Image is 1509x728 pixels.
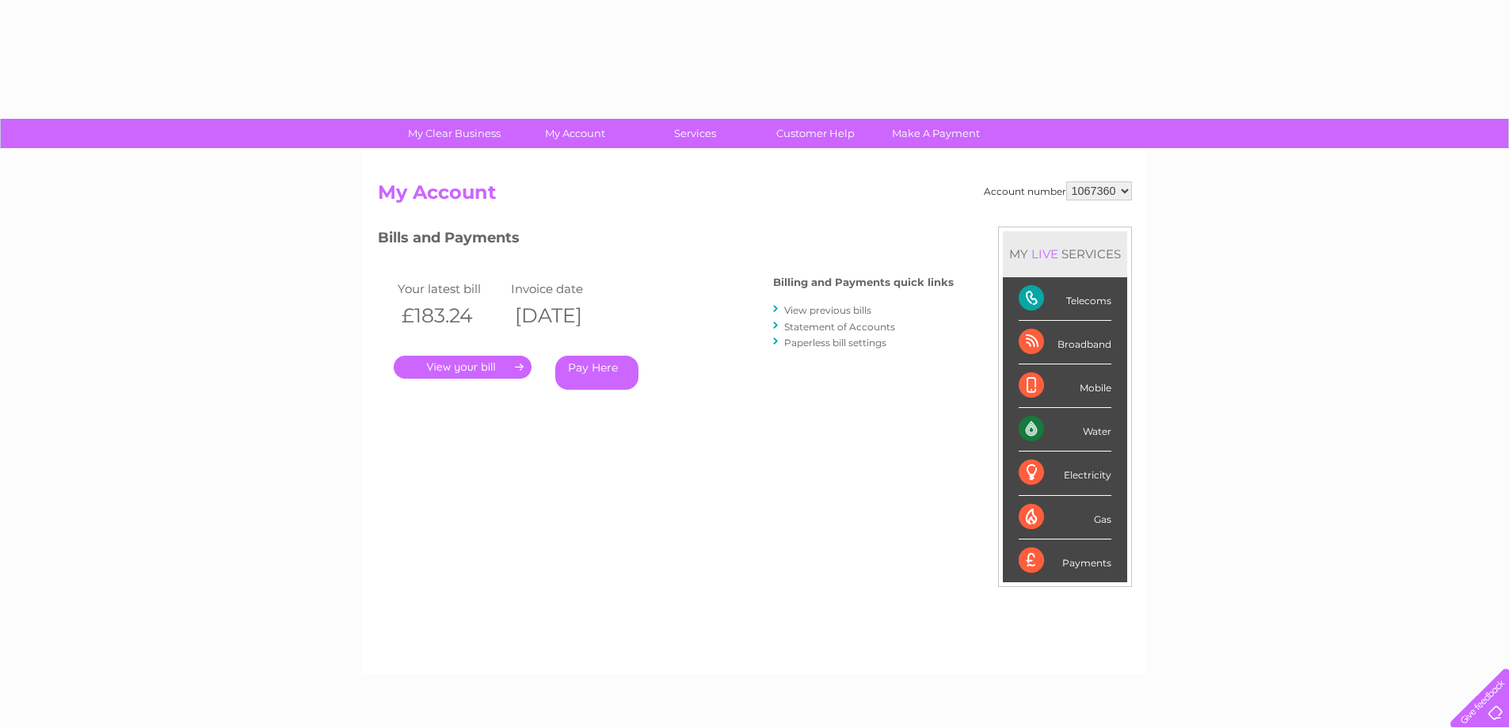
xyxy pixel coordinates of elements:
div: Payments [1019,539,1111,582]
a: Statement of Accounts [784,321,895,333]
td: Your latest bill [394,278,508,299]
div: Electricity [1019,452,1111,495]
a: My Clear Business [389,119,520,148]
div: Mobile [1019,364,1111,408]
a: Customer Help [750,119,881,148]
th: [DATE] [507,299,621,332]
a: . [394,356,532,379]
h4: Billing and Payments quick links [773,276,954,288]
a: View previous bills [784,304,871,316]
a: My Account [509,119,640,148]
a: Services [630,119,760,148]
div: LIVE [1028,246,1061,261]
div: Gas [1019,496,1111,539]
td: Invoice date [507,278,621,299]
div: Telecoms [1019,277,1111,321]
th: £183.24 [394,299,508,332]
div: Account number [984,181,1132,200]
div: Water [1019,408,1111,452]
a: Make A Payment [871,119,1001,148]
a: Paperless bill settings [784,337,886,349]
h2: My Account [378,181,1132,212]
h3: Bills and Payments [378,227,954,254]
div: MY SERVICES [1003,231,1127,276]
div: Broadband [1019,321,1111,364]
a: Pay Here [555,356,638,390]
